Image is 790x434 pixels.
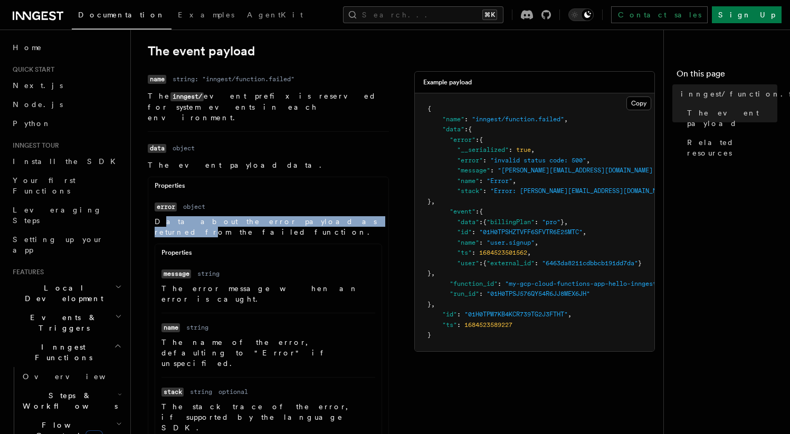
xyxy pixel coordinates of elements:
a: Python [8,114,124,133]
span: , [512,177,516,185]
code: data [148,144,166,153]
p: The event payload data. [148,160,389,170]
span: , [431,269,435,277]
span: , [583,228,586,236]
span: true [516,146,531,153]
a: Setting up your app [8,230,124,259]
a: Home [8,38,124,57]
span: AgentKit [247,11,303,19]
span: : [509,146,512,153]
span: : [490,167,494,174]
span: "inngest/function.failed" [472,115,564,123]
span: "invalid status code: 500" [490,157,586,164]
span: { [483,218,487,226]
a: Contact sales [611,6,708,23]
span: "run_id" [450,290,479,297]
code: error [155,202,177,211]
span: Features [8,268,44,276]
span: , [431,198,435,205]
span: : [535,218,538,226]
span: , [568,311,572,318]
span: , [564,115,568,123]
span: "message" [457,167,490,174]
span: : [479,290,483,297]
span: Overview [23,372,131,381]
span: , [535,239,538,246]
span: "user.signup" [487,239,535,246]
span: } [427,198,431,205]
span: : [479,218,483,226]
dd: string [197,269,220,278]
span: , [431,301,435,308]
p: The event prefix is reserved for system events in each environment. [148,91,389,123]
a: The event payload [683,103,777,133]
span: { [479,136,483,143]
span: 1684523501562 [479,249,527,256]
span: Leveraging Steps [13,206,102,225]
span: : [472,249,475,256]
dd: optional [218,388,248,396]
code: stack [161,388,184,397]
div: Properties [148,181,388,195]
span: : [464,115,468,123]
span: Local Development [8,283,115,304]
span: } [427,269,431,277]
a: Install the SDK [8,152,124,171]
span: "data" [457,218,479,226]
span: "id" [457,228,472,236]
span: : [535,259,538,267]
a: Overview [18,367,124,386]
span: Home [13,42,42,53]
dd: string [190,388,212,396]
span: : [457,321,461,329]
button: Steps & Workflows [18,386,124,416]
span: Node.js [13,100,63,109]
span: , [586,157,590,164]
code: name [161,323,180,332]
a: AgentKit [241,3,309,28]
span: "pro" [542,218,560,226]
span: "name" [442,115,464,123]
span: : [479,259,483,267]
span: Quick start [8,65,54,74]
span: , [564,218,568,226]
span: : [475,136,479,143]
span: : [479,177,483,185]
span: Python [13,119,51,128]
button: Search...⌘K [343,6,503,23]
span: , [531,146,535,153]
span: "01H0TPW7KB4KCR739TG2J3FTHT" [464,311,568,318]
span: "6463da8211cdbbcb191dd7da" [542,259,638,267]
a: Examples [172,3,241,28]
span: : [464,126,468,133]
span: "error" [457,157,483,164]
span: : [475,208,479,215]
a: Node.js [8,95,124,114]
a: Leveraging Steps [8,200,124,230]
code: message [161,269,191,278]
p: Data about the error payload as returned from the failed function. [155,216,382,237]
span: "user" [457,259,479,267]
span: Inngest Functions [8,342,114,363]
span: "01H0TPSHZTVFF6SFVTR6E25MTC" [479,228,583,236]
a: Your first Functions [8,171,124,200]
span: "ts" [442,321,457,329]
span: "01H0TPSJ576QY54R6JJ8MEX6JH" [487,290,590,297]
a: Sign Up [712,6,782,23]
span: : [483,157,487,164]
span: : [498,280,501,287]
span: 1684523589227 [464,321,512,329]
span: { [483,259,487,267]
dd: object [173,144,195,152]
h3: Example payload [423,78,472,86]
kbd: ⌘K [482,9,497,20]
span: "billingPlan" [487,218,535,226]
a: Documentation [72,3,172,30]
div: Properties [155,248,382,262]
span: { [468,126,472,133]
span: , [527,249,531,256]
p: The error message when an error is caught. [161,283,375,304]
p: The name of the error, defaulting to "Error" if unspecified. [161,337,375,369]
span: } [427,301,431,308]
button: Inngest Functions [8,337,124,367]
